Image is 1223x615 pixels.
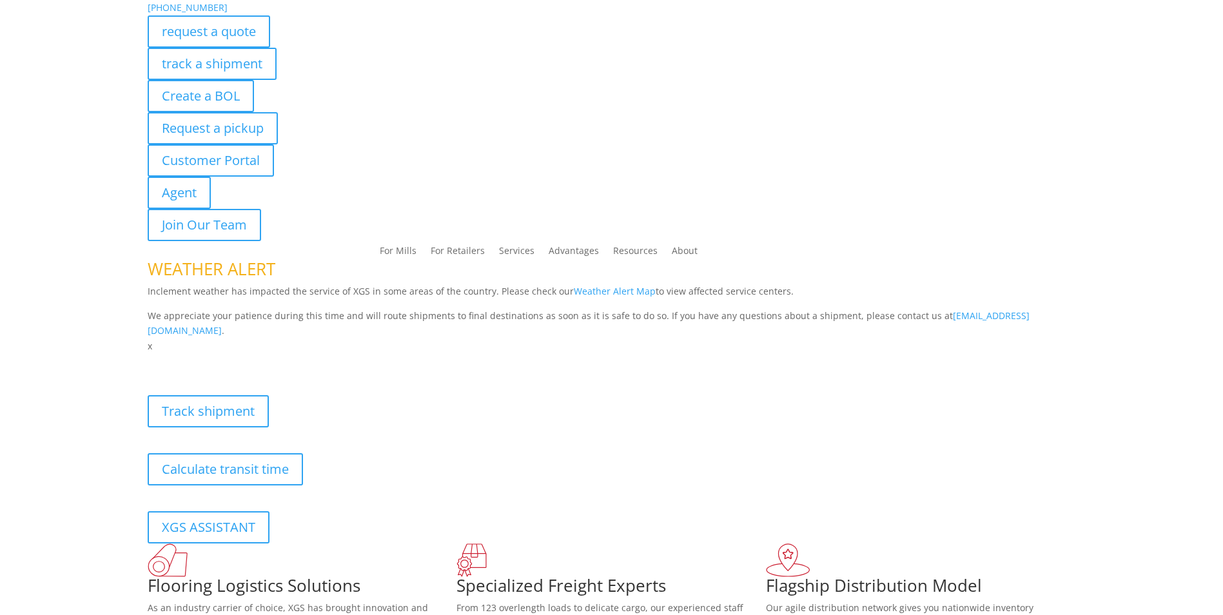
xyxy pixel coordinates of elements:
h1: Specialized Freight Experts [456,577,766,600]
h1: Flooring Logistics Solutions [148,577,457,600]
a: Agent [148,177,211,209]
a: Track shipment [148,395,269,427]
a: Weather Alert Map [574,285,656,297]
a: Services [499,246,534,260]
img: xgs-icon-total-supply-chain-intelligence-red [148,543,188,577]
img: xgs-icon-focused-on-flooring-red [456,543,487,577]
a: For Mills [380,246,416,260]
p: We appreciate your patience during this time and will route shipments to final destinations as so... [148,308,1076,339]
b: Visibility, transparency, and control for your entire supply chain. [148,356,435,368]
p: x [148,338,1076,354]
a: Advantages [549,246,599,260]
a: About [672,246,698,260]
a: Customer Portal [148,144,274,177]
span: WEATHER ALERT [148,257,275,280]
a: XGS ASSISTANT [148,511,269,543]
a: track a shipment [148,48,277,80]
a: Calculate transit time [148,453,303,485]
img: xgs-icon-flagship-distribution-model-red [766,543,810,577]
a: request a quote [148,15,270,48]
p: Inclement weather has impacted the service of XGS in some areas of the country. Please check our ... [148,284,1076,308]
a: For Retailers [431,246,485,260]
a: Request a pickup [148,112,278,144]
a: Create a BOL [148,80,254,112]
h1: Flagship Distribution Model [766,577,1075,600]
a: Join Our Team [148,209,261,241]
a: Resources [613,246,658,260]
a: [PHONE_NUMBER] [148,1,228,14]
